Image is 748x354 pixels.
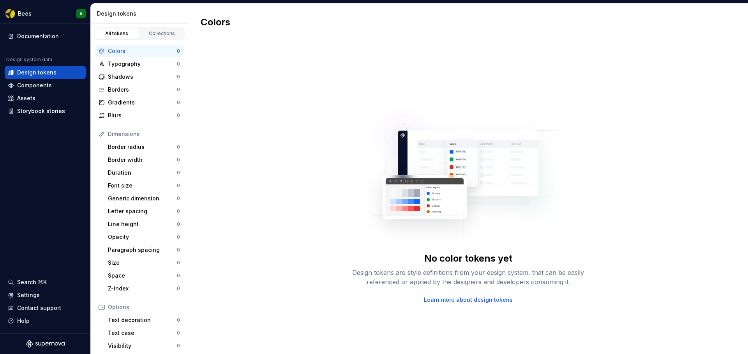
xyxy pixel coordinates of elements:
a: Duration0 [105,166,183,179]
div: Assets [17,94,35,102]
a: Components [5,79,86,92]
div: Search ⌘K [17,278,47,286]
h2: Colors [201,16,230,28]
div: 0 [177,221,180,227]
a: Space0 [105,269,183,282]
a: Border radius0 [105,141,183,153]
div: A [79,11,83,17]
div: 0 [177,273,180,279]
div: Design tokens are style definitions from your design system, that can be easily referenced or app... [344,268,593,287]
button: Search ⌘K [5,276,86,289]
button: Help [5,315,86,327]
button: BeesA [2,5,89,22]
div: 0 [177,330,180,336]
div: Dimensions [108,130,180,138]
a: Storybook stories [5,105,86,117]
div: Text case [108,329,177,337]
div: Design system data [6,57,52,63]
div: Help [17,317,30,325]
div: 0 [177,61,180,67]
a: Border width0 [105,154,183,166]
div: 0 [177,112,180,119]
a: Opacity0 [105,231,183,243]
a: Assets [5,92,86,104]
div: 0 [177,99,180,106]
div: Space [108,272,177,280]
a: Shadows0 [95,71,183,83]
div: Design tokens [97,10,185,18]
div: Bees [18,10,32,18]
div: 0 [177,87,180,93]
div: Borders [108,86,177,94]
div: Letter spacing [108,207,177,215]
div: 0 [177,74,180,80]
div: Typography [108,60,177,68]
div: Border width [108,156,177,164]
div: Options [108,303,180,311]
div: Design tokens [17,69,56,76]
svg: Supernova Logo [26,340,65,348]
div: 0 [177,260,180,266]
div: Settings [17,291,40,299]
a: Gradients0 [95,96,183,109]
div: Visibility [108,342,177,350]
div: Font size [108,182,177,189]
div: Shadows [108,73,177,81]
div: Text decoration [108,316,177,324]
button: Contact support [5,302,86,314]
img: a56d5fbf-f8ab-4a39-9705-6fc7187585ab.png [5,9,15,18]
div: Storybook stories [17,107,65,115]
div: Generic dimension [108,195,177,202]
a: Settings [5,289,86,301]
div: Size [108,259,177,267]
a: Text decoration0 [105,314,183,326]
div: Documentation [17,32,59,40]
a: Font size0 [105,179,183,192]
a: Size0 [105,257,183,269]
a: Text case0 [105,327,183,339]
div: Components [17,81,52,89]
a: Visibility0 [105,340,183,352]
div: Border radius [108,143,177,151]
a: Paragraph spacing0 [105,244,183,256]
div: 0 [177,195,180,202]
a: Learn more about design tokens [424,296,513,304]
div: 0 [177,247,180,253]
div: 0 [177,48,180,54]
div: 0 [177,144,180,150]
a: Borders0 [95,83,183,96]
a: Generic dimension0 [105,192,183,205]
a: Typography0 [95,58,183,70]
div: Collections [143,30,182,37]
div: 0 [177,343,180,349]
a: Letter spacing0 [105,205,183,218]
div: Duration [108,169,177,177]
div: Contact support [17,304,61,312]
div: Colors [108,47,177,55]
div: Opacity [108,233,177,241]
div: No color tokens yet [424,252,512,265]
div: Paragraph spacing [108,246,177,254]
a: Documentation [5,30,86,42]
a: Colors0 [95,45,183,57]
div: Blurs [108,112,177,119]
div: 0 [177,285,180,292]
a: Line height0 [105,218,183,230]
div: 0 [177,317,180,323]
div: 0 [177,157,180,163]
div: 0 [177,234,180,240]
div: Z-index [108,285,177,292]
a: Blurs0 [95,109,183,122]
div: 0 [177,182,180,189]
a: Design tokens [5,66,86,79]
a: Z-index0 [105,282,183,295]
div: All tokens [97,30,136,37]
div: Line height [108,220,177,228]
div: Gradients [108,99,177,106]
div: 0 [177,170,180,176]
div: 0 [177,208,180,214]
